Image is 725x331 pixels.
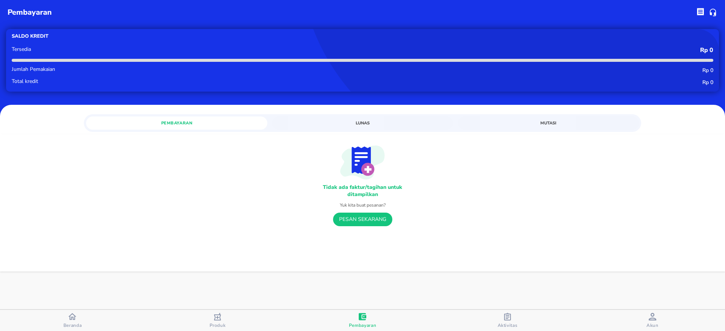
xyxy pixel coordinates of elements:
img: No Invoice [340,146,385,179]
button: Pembayaran [290,310,435,331]
span: Lunas [276,120,449,127]
span: Aktivitas [498,322,518,328]
button: PESAN SEKARANG [333,213,392,227]
span: Beranda [63,322,82,328]
a: Pembayaran [86,116,267,130]
span: Mutasi [462,120,634,127]
p: Total kredit [12,79,304,84]
span: Akun [646,322,659,328]
p: pembayaran [8,7,52,18]
p: Yuk kita buat pesanan? [340,202,386,208]
button: Aktivitas [435,310,580,331]
p: Rp 0 [304,79,713,86]
span: Produk [210,322,226,328]
p: Rp 0 [304,47,713,54]
p: Rp 0 [304,67,713,74]
button: Akun [580,310,725,331]
a: Lunas [272,116,453,130]
p: Tidak ada faktur/tagihan untuk ditampilkan [315,184,410,198]
div: simple tabs [84,114,641,130]
span: Pembayaran [349,322,376,328]
p: Jumlah Pemakaian [12,67,304,72]
span: PESAN SEKARANG [339,215,386,224]
button: Produk [145,310,290,331]
p: Tersedia [12,47,304,52]
span: Pembayaran [91,120,263,127]
p: Saldo kredit [12,33,362,40]
a: Mutasi [458,116,639,130]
